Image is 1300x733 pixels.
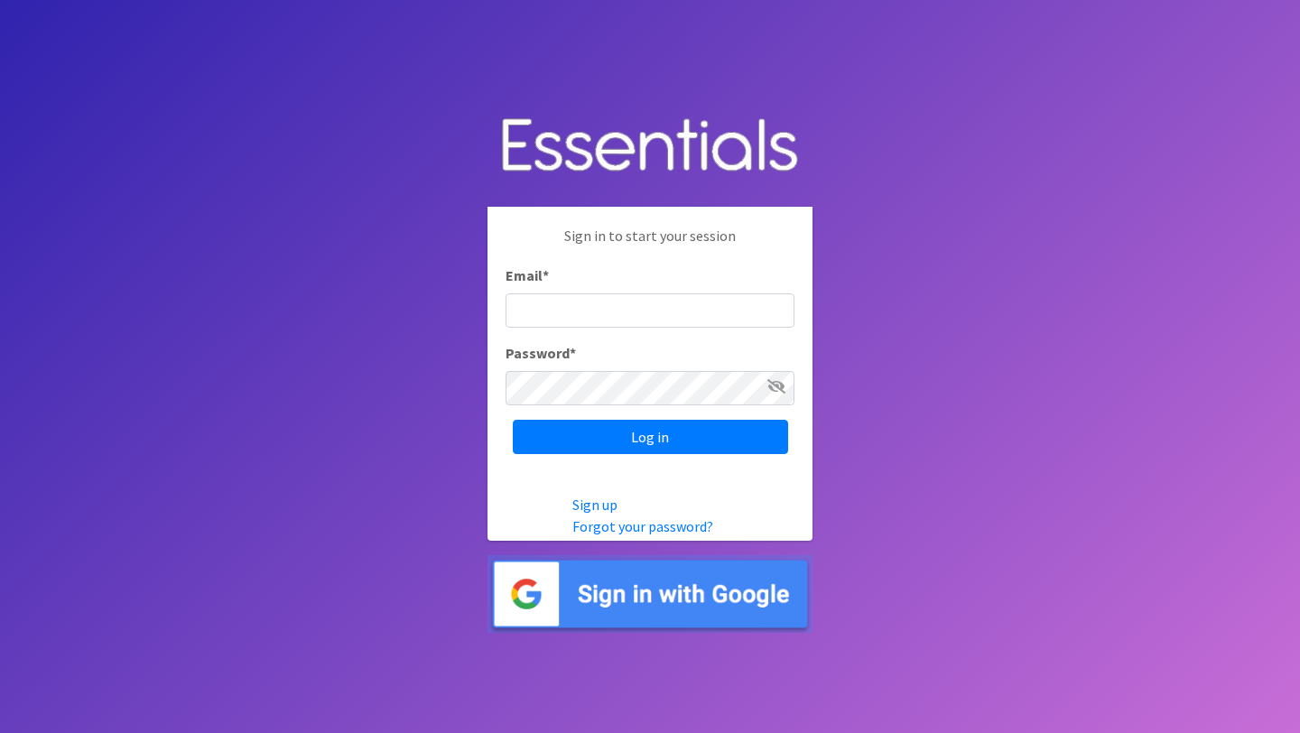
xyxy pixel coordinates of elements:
[570,344,576,362] abbr: required
[506,225,794,264] p: Sign in to start your session
[513,420,788,454] input: Log in
[506,342,576,364] label: Password
[572,496,617,514] a: Sign up
[543,266,549,284] abbr: required
[572,517,713,535] a: Forgot your password?
[487,100,812,193] img: Human Essentials
[506,264,549,286] label: Email
[487,555,812,634] img: Sign in with Google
